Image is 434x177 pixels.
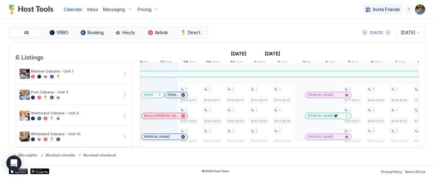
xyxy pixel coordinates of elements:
span: Airbnb [155,30,168,35]
span: $149-$179 [415,119,430,123]
span: 1 [209,129,210,133]
div: listing image [20,111,30,121]
div: [DATE] [370,30,383,35]
span: $168-$210 [228,98,243,102]
span: 1 [209,87,210,91]
div: User profile [415,4,425,15]
span: Tue [236,60,243,66]
span: 1 [185,87,187,91]
span: 6 Listings [15,52,43,61]
span: Invite Friends [373,7,400,12]
span: $169-$203 [228,119,244,123]
span: 2 [278,60,280,66]
span: 1 [349,108,351,112]
span: Blocked checkout [83,153,116,157]
span: [PERSON_NAME] [308,114,333,118]
span: Starboard Cabana - Unit 2 [31,111,118,115]
a: October 1, 2025 [253,58,266,67]
span: [PERSON_NAME] [168,93,179,97]
div: Host Tools Logo [9,5,56,14]
span: $169-$211 [204,98,220,102]
span: Houfy [122,30,135,35]
span: Min nights [18,153,37,157]
a: Calendar [64,6,82,13]
a: September 27, 2025 [158,58,174,67]
span: 30 [230,60,235,66]
span: Inbox [87,7,98,12]
div: menu [121,112,128,119]
a: Privacy Policy [381,168,402,174]
span: Sat [329,60,335,66]
span: Calendar [64,7,82,12]
button: Houfy [109,28,141,37]
span: 1 [372,108,374,112]
span: 29 [206,60,211,66]
a: App Store [9,168,28,174]
button: VRBO [43,28,75,37]
span: Mon [212,60,220,66]
button: More options [121,70,128,78]
span: 1 [279,108,280,112]
span: 1 [232,129,234,133]
span: $173-$208 [274,119,290,123]
span: 1 [255,129,257,133]
span: Thu [281,60,288,66]
span: 1 [279,87,280,91]
a: October 1, 2025 [263,49,282,58]
span: Windward Cabana - Unit 10 [31,131,118,136]
span: Mariner Cabana - Unit 1 [31,69,118,73]
span: $177-$221 [345,98,360,102]
a: Terms Of Use [405,168,425,174]
a: September 28, 2025 [181,58,198,67]
a: October 6, 2025 [369,58,384,67]
span: $149-$186 [391,98,407,102]
span: 1 [396,87,397,91]
span: 1 [185,129,187,133]
span: $174-$218 [274,98,290,102]
span: [PERSON_NAME] [308,135,333,139]
span: $169-$220 [204,140,220,144]
span: Tue [398,60,405,66]
span: $169-$203 [204,119,220,123]
button: Airbnb [142,28,174,37]
span: Fri [306,60,310,66]
span: VRBO [57,30,69,35]
span: 26 [138,60,143,66]
span: Messaging [103,7,125,12]
span: $162-$203 [251,98,267,102]
button: Previous month [362,29,368,36]
span: 1 [209,108,210,112]
span: $167-$217 [251,140,266,144]
span: $173-$225 [274,140,290,144]
span: $149-$194 [415,140,431,144]
span: 1 [185,108,187,112]
div: listing image [20,69,30,79]
span: $149-$186 [368,98,384,102]
a: October 3, 2025 [301,58,312,67]
span: [PERSON_NAME] [144,135,170,139]
div: menu [121,133,128,140]
span: Sat [166,60,172,66]
span: 28 [183,60,188,66]
span: 1 [396,129,397,133]
span: $149-$179 [368,119,383,123]
div: menu [405,6,413,13]
div: Open Intercom Messenger [6,155,21,171]
a: Inbox [87,6,98,13]
div: Google Play Store [30,168,49,174]
span: 4 [325,60,328,66]
span: [PERSON_NAME] [144,93,155,97]
span: [DATE] [401,30,415,35]
span: $149-$186 [415,98,431,102]
span: $167-$200 [251,119,267,123]
a: October 8, 2025 [416,58,431,67]
button: Next month [385,29,391,36]
button: Booking [76,28,108,37]
span: Mon [374,60,382,66]
span: 1 [232,87,234,91]
span: 1 [349,129,351,133]
span: Fri [144,60,148,66]
button: More options [121,91,128,98]
button: All [10,28,42,37]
